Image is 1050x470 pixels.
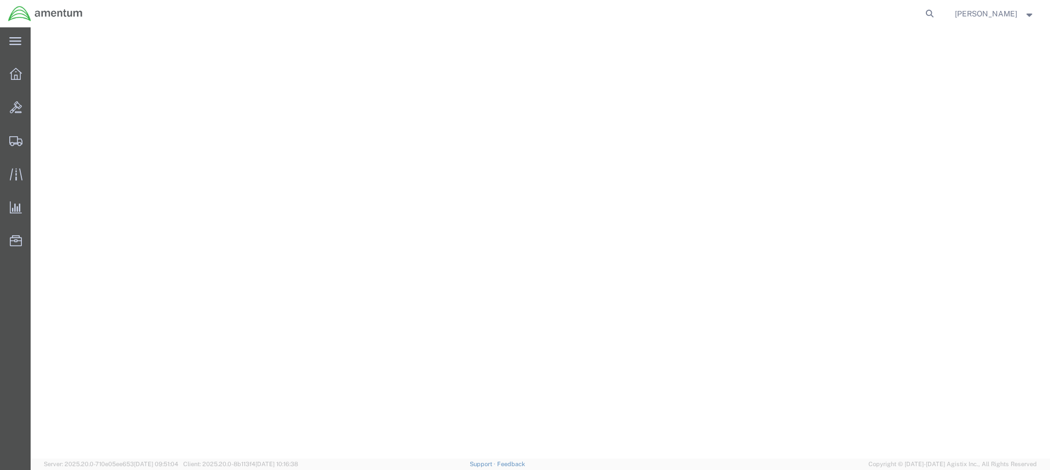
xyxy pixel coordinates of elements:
button: [PERSON_NAME] [954,7,1035,20]
a: Support [470,461,497,467]
span: Server: 2025.20.0-710e05ee653 [44,461,178,467]
img: logo [8,5,83,22]
span: Client: 2025.20.0-8b113f4 [183,461,298,467]
span: Alvaro Borbon [955,8,1017,20]
a: Feedback [497,461,525,467]
span: Copyright © [DATE]-[DATE] Agistix Inc., All Rights Reserved [868,460,1037,469]
span: [DATE] 09:51:04 [134,461,178,467]
iframe: FS Legacy Container [31,27,1050,459]
span: [DATE] 10:16:38 [255,461,298,467]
